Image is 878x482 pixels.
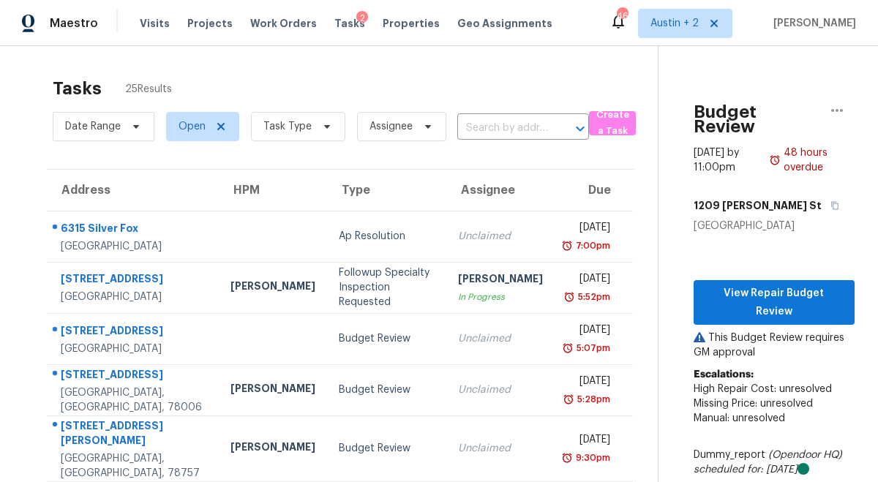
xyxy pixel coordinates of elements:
div: [STREET_ADDRESS] [61,367,207,385]
img: Overdue Alarm Icon [561,238,573,253]
div: 5:52pm [575,290,610,304]
i: (Opendoor HQ) [768,450,842,460]
span: Austin + 2 [650,16,699,31]
div: [GEOGRAPHIC_DATA] [61,342,207,356]
th: Address [47,170,219,211]
div: [DATE] by 11:00pm [694,146,770,175]
span: Work Orders [250,16,317,31]
div: [GEOGRAPHIC_DATA] [61,290,207,304]
h5: 1209 [PERSON_NAME] St [694,198,822,213]
span: Geo Assignments [457,16,552,31]
div: [PERSON_NAME] [230,279,315,297]
button: Create a Task [589,111,636,135]
span: Task Type [263,119,312,134]
div: [STREET_ADDRESS] [61,271,207,290]
div: 5:07pm [574,341,610,355]
div: [DATE] [566,374,610,392]
div: 2 [356,11,368,26]
div: 48 hours overdue [781,146,855,175]
div: [DATE] [566,323,610,341]
span: [PERSON_NAME] [768,16,856,31]
span: Visits [140,16,170,31]
span: Projects [187,16,233,31]
img: Overdue Alarm Icon [562,341,574,355]
img: Overdue Alarm Icon [563,290,575,304]
div: [DATE] [566,271,610,290]
b: Escalations: [694,369,754,380]
div: [PERSON_NAME] [458,271,543,290]
img: Overdue Alarm Icon [561,451,573,465]
div: Unclaimed [458,383,543,397]
div: [GEOGRAPHIC_DATA], [GEOGRAPHIC_DATA], 78006 [61,385,207,415]
span: High Repair Cost: unresolved [694,384,832,394]
th: HPM [219,170,327,211]
div: 7:00pm [573,238,610,253]
div: In Progress [458,290,543,304]
button: Copy Address [822,192,841,219]
div: Budget Review [339,331,435,346]
div: [PERSON_NAME] [230,381,315,399]
div: 9:30pm [573,451,610,465]
span: Open [179,119,206,134]
div: Unclaimed [458,331,543,346]
div: [DATE] [566,220,610,238]
div: Budget Review [339,383,435,397]
span: Create a Task [596,107,629,140]
img: Overdue Alarm Icon [769,146,781,175]
div: Unclaimed [458,229,543,244]
div: [GEOGRAPHIC_DATA] [61,239,207,254]
div: [STREET_ADDRESS] [61,323,207,342]
span: Maestro [50,16,98,31]
div: Dummy_report [694,448,855,477]
th: Type [327,170,446,211]
p: This Budget Review requires GM approval [694,331,855,360]
div: [GEOGRAPHIC_DATA], [GEOGRAPHIC_DATA], 78757 [61,451,207,481]
i: scheduled for: [DATE] [694,464,798,475]
span: Missing Price: unresolved [694,399,813,409]
th: Assignee [446,170,555,211]
span: Date Range [65,119,121,134]
span: Tasks [334,18,365,29]
span: Assignee [369,119,413,134]
img: Overdue Alarm Icon [563,392,574,407]
div: [GEOGRAPHIC_DATA] [694,219,855,233]
h2: Tasks [53,81,102,96]
div: 5:28pm [574,392,610,407]
input: Search by address [457,117,548,140]
span: View Repair Budget Review [705,285,843,320]
th: Due [555,170,633,211]
span: Properties [383,16,440,31]
div: [DATE] [566,432,610,451]
div: Budget Review [339,441,435,456]
div: Ap Resolution [339,229,435,244]
h2: Budget Review [694,105,819,134]
div: 46 [617,9,627,23]
div: Followup Specialty Inspection Requested [339,266,435,309]
button: Open [570,118,590,139]
div: [PERSON_NAME] [230,440,315,458]
div: [STREET_ADDRESS][PERSON_NAME] [61,418,207,451]
div: 6315 Silver Fox [61,221,207,239]
button: View Repair Budget Review [694,280,855,325]
span: Manual: unresolved [694,413,785,423]
div: Unclaimed [458,441,543,456]
span: 25 Results [125,82,172,97]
